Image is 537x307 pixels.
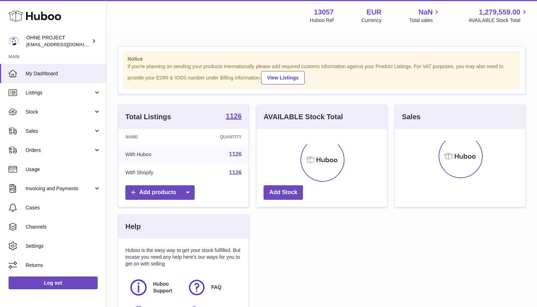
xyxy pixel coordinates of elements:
[118,129,189,145] th: Name
[310,17,334,24] div: Huboo Ref
[129,278,180,297] a: Huboo Support
[226,113,242,121] a: 1126
[26,42,104,47] span: [EMAIL_ADDRESS][DOMAIN_NAME]
[26,185,93,192] span: Invoicing and Payments
[314,7,334,17] strong: 13057
[26,128,93,135] span: Sales
[26,70,101,77] span: My Dashboard
[362,17,382,24] div: Currency
[125,222,141,231] h3: Help
[26,34,90,48] div: OHNE PROJECT
[261,71,305,84] a: View Listings
[409,17,441,24] span: Total sales
[118,145,189,164] td: With Huboo
[26,243,101,250] span: Settings
[125,112,171,122] h3: Total Listings
[9,276,98,289] a: Log out
[26,147,93,154] span: Orders
[468,7,528,24] a: 1,279,559.00 AVAILABLE Stock Total
[118,164,189,182] td: With Shopify
[264,112,343,122] h3: AVAILABLE Stock Total
[226,113,242,120] strong: 1126
[468,17,528,24] span: AVAILABLE Stock Total
[26,89,93,96] span: Listings
[211,284,222,291] span: FAQ
[26,262,101,269] span: Returns
[153,281,179,294] span: Huboo Support
[128,56,516,62] strong: Notice
[229,151,242,157] a: 1126
[409,7,441,24] a: NaN Total sales
[26,204,101,211] span: Cases
[402,112,421,122] h3: Sales
[9,36,19,46] img: support@ohneproject.com
[128,63,516,84] div: If you're planning on sending your products internationally please add required customs informati...
[125,247,242,267] p: Huboo is the easy way to get your stock fulfilled. But incase you need any help here's our ways f...
[418,7,433,17] span: NaN
[26,166,101,173] span: Usage
[367,7,381,17] strong: EUR
[229,170,242,176] a: 1126
[479,7,520,17] span: 1,279,559.00
[26,224,101,230] span: Channels
[264,185,303,200] a: Add Stock
[187,278,238,297] a: FAQ
[26,109,93,115] span: Stock
[189,129,249,145] th: Quantity
[125,185,195,200] a: Add products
